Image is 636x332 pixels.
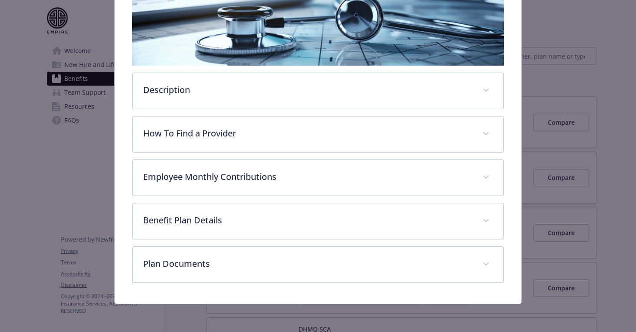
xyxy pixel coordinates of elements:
p: Description [143,83,472,96]
div: Plan Documents [133,247,503,282]
p: How To Find a Provider [143,127,472,140]
div: Description [133,73,503,109]
p: Benefit Plan Details [143,214,472,227]
div: Employee Monthly Contributions [133,160,503,196]
p: Plan Documents [143,257,472,270]
div: Benefit Plan Details [133,203,503,239]
p: Employee Monthly Contributions [143,170,472,183]
div: How To Find a Provider [133,116,503,152]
